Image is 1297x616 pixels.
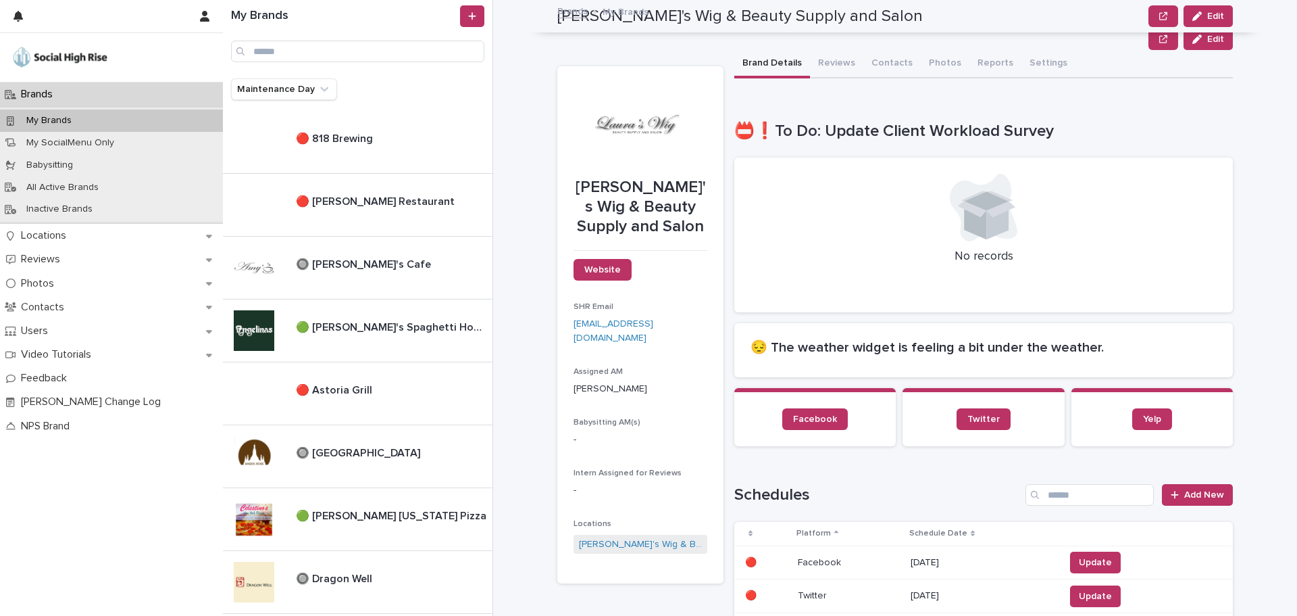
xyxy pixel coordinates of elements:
button: Update [1070,586,1121,607]
span: Locations [574,520,611,528]
button: Contacts [863,50,921,78]
span: Assigned AM [574,368,623,376]
p: Brands [16,88,63,101]
p: Video Tutorials [16,348,102,361]
p: My Brands [16,115,82,126]
p: 🔘 [GEOGRAPHIC_DATA] [296,444,423,460]
p: Twitter [798,588,830,602]
a: 🔘 Dragon Well🔘 Dragon Well [223,551,492,614]
p: Feedback [16,372,78,385]
p: 🔴 Astoria Grill [296,381,375,397]
p: 🔴 [745,554,759,569]
p: 🟢 [PERSON_NAME] [US_STATE] Pizza [296,507,489,523]
a: Website [574,259,632,281]
button: Edit [1184,28,1233,50]
span: Add New [1184,490,1224,500]
p: My SocialMenu Only [16,137,125,149]
a: [PERSON_NAME]'s Wig & Beauty Supply and Salon [579,538,702,552]
a: 🟢 [PERSON_NAME]'s Spaghetti House🟢 [PERSON_NAME]'s Spaghetti House [223,300,492,362]
tr: 🔴🔴 TwitterTwitter [DATE]Update [734,579,1233,613]
p: - [574,433,707,447]
a: 🔴 [PERSON_NAME] Restaurant🔴 [PERSON_NAME] Restaurant [223,174,492,237]
p: [PERSON_NAME] [574,382,707,396]
span: Update [1079,590,1112,603]
p: 🔘 [PERSON_NAME]'s Cafe [296,256,434,271]
input: Search [1025,484,1154,506]
p: Schedule Date [909,526,967,541]
p: Facebook [798,554,844,569]
p: Reviews [16,253,71,266]
button: Settings [1021,50,1075,78]
p: 🔘 Dragon Well [296,570,375,586]
p: Locations [16,229,77,242]
h2: 😔 The weather widget is feeling a bit under the weather. [751,339,1217,356]
p: [DATE] [911,590,1054,602]
p: Contacts [16,301,75,314]
img: o5DnuTxEQV6sW9jFYBBf [11,44,109,71]
span: Edit [1207,34,1224,44]
p: 🟢 [PERSON_NAME]'s Spaghetti House [296,318,490,334]
span: Intern Assigned for Reviews [574,469,682,477]
p: [DATE] [911,557,1054,569]
a: [EMAIL_ADDRESS][DOMAIN_NAME] [574,319,653,343]
button: Update [1070,552,1121,573]
span: Babysitting AM(s) [574,419,640,427]
p: [PERSON_NAME]'s Wig & Beauty Supply and Salon [574,178,707,236]
a: Twitter [957,408,1011,430]
span: Website [584,265,621,275]
tr: 🔴🔴 FacebookFacebook [DATE]Update [734,546,1233,579]
p: Babysitting [16,160,84,171]
a: Yelp [1132,408,1172,430]
p: 🔴 [PERSON_NAME] Restaurant [296,193,457,208]
p: Users [16,325,59,337]
h1: My Brands [231,9,457,24]
span: Facebook [793,414,837,424]
span: Yelp [1143,414,1161,424]
a: Facebook [782,408,848,430]
p: Photos [16,277,65,290]
button: Reports [969,50,1021,78]
a: 🔴 818 Brewing🔴 818 Brewing [223,111,492,174]
input: Search [231,41,484,62]
p: 🔴 818 Brewing [296,130,376,145]
button: Brand Details [734,50,810,78]
button: Photos [921,50,969,78]
p: No records [751,250,1217,264]
span: SHR Email [574,303,613,311]
p: 🔴 [745,588,759,602]
a: Brands [557,3,588,18]
button: Reviews [810,50,863,78]
p: - [574,483,707,498]
a: 🔘 [PERSON_NAME]'s Cafe🔘 [PERSON_NAME]'s Cafe [223,237,492,300]
p: All Active Brands [16,182,109,193]
span: Twitter [967,414,1000,424]
a: 🔴 Astoria Grill🔴 Astoria Grill [223,362,492,425]
a: 🟢 [PERSON_NAME] [US_STATE] Pizza🟢 [PERSON_NAME] [US_STATE] Pizza [223,488,492,551]
h1: 📛❗To Do: Update Client Workload Survey [734,122,1233,141]
a: Add New [1162,484,1233,506]
p: Platform [796,526,831,541]
a: 🔘 [GEOGRAPHIC_DATA]🔘 [GEOGRAPHIC_DATA] [223,425,492,488]
p: My Brands [603,3,648,18]
h1: Schedules [734,485,1020,505]
span: Update [1079,556,1112,569]
p: Inactive Brands [16,204,103,215]
button: Maintenance Day [231,78,337,100]
p: NPS Brand [16,420,80,433]
p: [PERSON_NAME] Change Log [16,396,172,408]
